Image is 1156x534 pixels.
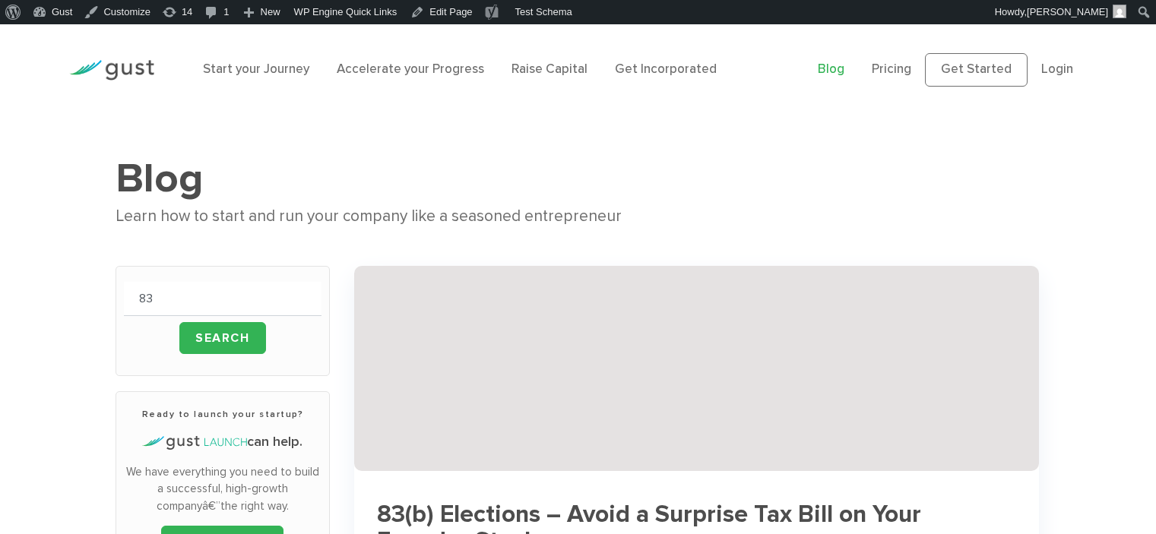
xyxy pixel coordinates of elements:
[69,60,154,81] img: Gust Logo
[1027,6,1108,17] span: [PERSON_NAME]
[615,62,717,77] a: Get Incorporated
[124,432,321,452] h4: can help.
[818,62,844,77] a: Blog
[116,204,1040,229] div: Learn how to start and run your company like a seasoned entrepreneur
[872,62,911,77] a: Pricing
[124,407,321,421] h3: Ready to launch your startup?
[116,153,1040,204] h1: Blog
[1041,62,1073,77] a: Login
[179,322,266,354] input: Search
[203,62,309,77] a: Start your Journey
[337,62,484,77] a: Accelerate your Progress
[511,62,588,77] a: Raise Capital
[925,53,1028,87] a: Get Started
[124,282,321,316] input: Search blog
[124,463,321,515] p: We have everything you need to build a successful, high-growth companyâ€”the right way.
